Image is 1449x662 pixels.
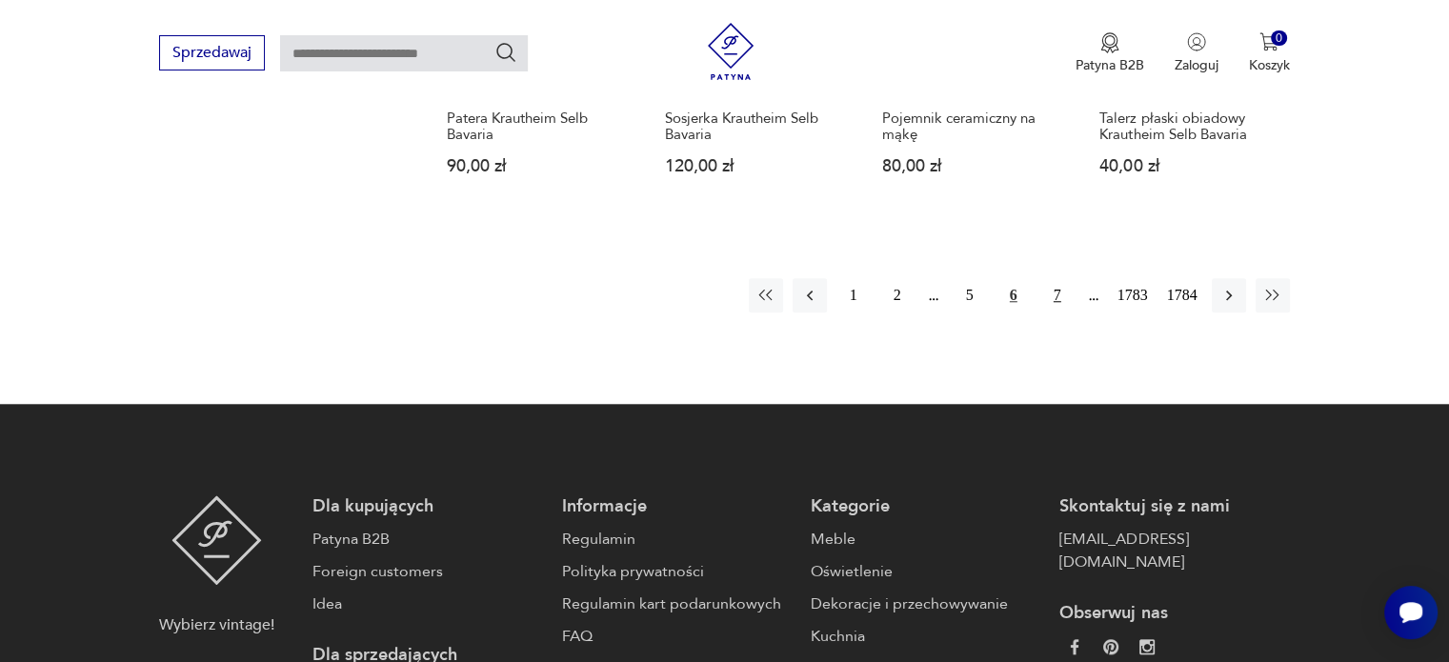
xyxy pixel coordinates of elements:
[562,495,792,518] p: Informacje
[665,158,846,174] p: 120,00 zł
[447,110,628,143] h3: Patera Krautheim Selb Bavaria
[1249,32,1290,74] button: 0Koszyk
[312,592,542,615] a: Idea
[996,278,1031,312] button: 6
[312,528,542,551] a: Patyna B2B
[1259,32,1278,51] img: Ikona koszyka
[312,560,542,583] a: Foreign customers
[811,592,1040,615] a: Dekoracje i przechowywanie
[159,35,265,70] button: Sprzedawaj
[312,495,542,518] p: Dla kupujących
[494,41,517,64] button: Szukaj
[1249,56,1290,74] p: Koszyk
[811,625,1040,648] a: Kuchnia
[1099,158,1280,174] p: 40,00 zł
[665,110,846,143] h3: Sosjerka Krautheim Selb Bavaria
[1175,56,1218,74] p: Zaloguj
[159,613,274,636] p: Wybierz vintage!
[1103,639,1118,654] img: 37d27d81a828e637adc9f9cb2e3d3a8a.webp
[1099,110,1280,143] h3: Talerz płaski obiadowy Krautheim Selb Bavaria
[1059,495,1289,518] p: Skontaktuj się z nami
[811,495,1040,518] p: Kategorie
[1113,278,1153,312] button: 1783
[1271,30,1287,47] div: 0
[1175,32,1218,74] button: Zaloguj
[1384,586,1438,639] iframe: Smartsupp widget button
[1040,278,1075,312] button: 7
[1067,639,1082,654] img: da9060093f698e4c3cedc1453eec5031.webp
[1187,32,1206,51] img: Ikonka użytkownika
[1139,639,1155,654] img: c2fd9cf7f39615d9d6839a72ae8e59e5.webp
[882,158,1063,174] p: 80,00 zł
[171,495,262,585] img: Patyna - sklep z meblami i dekoracjami vintage
[811,560,1040,583] a: Oświetlenie
[1076,32,1144,74] button: Patyna B2B
[562,625,792,648] a: FAQ
[1076,32,1144,74] a: Ikona medaluPatyna B2B
[836,278,871,312] button: 1
[1059,528,1289,573] a: [EMAIL_ADDRESS][DOMAIN_NAME]
[811,528,1040,551] a: Meble
[880,278,915,312] button: 2
[562,560,792,583] a: Polityka prywatności
[702,23,759,80] img: Patyna - sklep z meblami i dekoracjami vintage
[1076,56,1144,74] p: Patyna B2B
[1059,602,1289,625] p: Obserwuj nas
[562,528,792,551] a: Regulamin
[882,110,1063,143] h3: Pojemnik ceramiczny na mąkę
[953,278,987,312] button: 5
[159,48,265,61] a: Sprzedawaj
[1100,32,1119,53] img: Ikona medalu
[562,592,792,615] a: Regulamin kart podarunkowych
[1162,278,1202,312] button: 1784
[447,158,628,174] p: 90,00 zł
